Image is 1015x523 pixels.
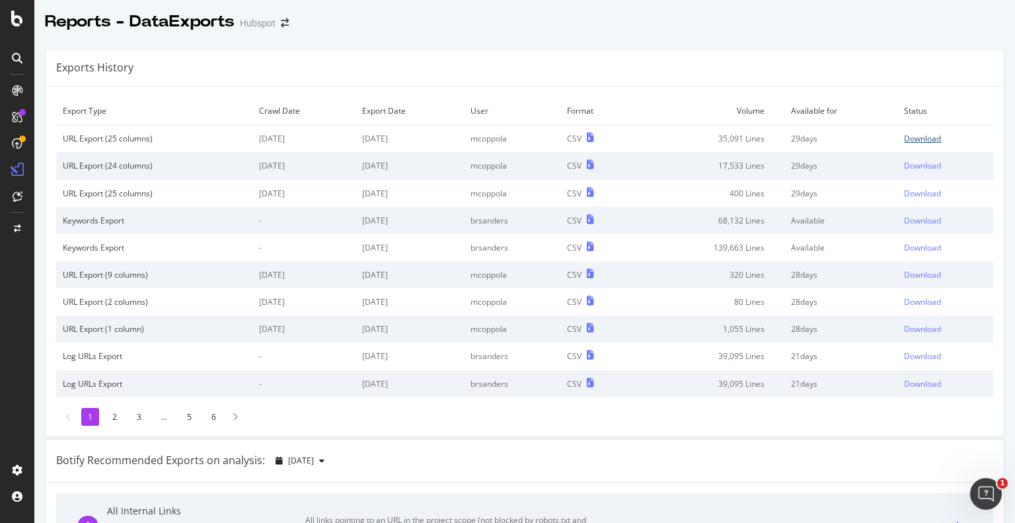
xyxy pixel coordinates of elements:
[356,342,464,370] td: [DATE]
[567,188,582,199] div: CSV
[784,288,897,315] td: 28 days
[270,450,330,471] button: [DATE]
[904,188,941,199] div: Download
[75,335,85,345] a: Source reference 9276004:
[567,296,582,307] div: CSV
[21,321,235,344] b: Project Settings > Crawler
[904,215,941,226] div: Download
[784,315,897,342] td: 28 days
[81,408,99,426] li: 1
[904,188,987,199] a: Download
[356,370,464,397] td: [DATE]
[252,97,356,125] td: Crawl Date
[9,5,34,30] button: go back
[252,288,356,315] td: [DATE]
[21,352,243,391] div: The crawl will begin once started, showing estimated completion time and a summary of your settings.
[63,350,246,362] div: Log URLs Export
[96,157,199,168] a: [URL][DOMAIN_NAME]
[252,125,356,153] td: [DATE]
[64,17,165,30] p: The team can also help
[21,76,182,87] b: Creating a New Ad-Hoc Project
[288,455,314,466] span: 2025 Sep. 23rd
[997,478,1008,489] span: 1
[637,125,784,153] td: 35,091 Lines
[232,5,256,29] div: Close
[31,250,243,274] li: From there, you can start the crawl immediately or launch it later
[63,133,246,144] div: URL Export (25 columns)
[560,97,637,125] td: Format
[637,234,784,261] td: 139,663 Lines
[464,370,561,397] td: brsanders
[36,145,87,156] b: Start URL
[464,152,561,179] td: mcoppola
[897,97,993,125] td: Status
[227,417,248,438] button: Send a message…
[21,281,243,346] div: You can modify crawl settings including start URLs, allowed domains, crawl configuration (Mobile/...
[791,242,891,253] div: Available
[904,133,987,144] a: Download
[252,234,356,261] td: -
[904,160,987,171] a: Download
[63,378,246,389] div: Log URLs Export
[281,19,289,28] div: arrow-right-arrow-left
[567,215,582,226] div: CSV
[637,207,784,234] td: 68,132 Lines
[784,125,897,153] td: 29 days
[904,269,987,280] a: Download
[36,194,147,205] b: Crawl all subdomains
[356,97,464,125] td: Export Date
[637,288,784,315] td: 80 Lines
[252,207,356,234] td: -
[567,323,582,335] div: CSV
[904,350,987,362] a: Download
[637,97,784,125] td: Volume
[11,394,253,417] textarea: Message…
[252,342,356,370] td: -
[904,242,987,253] a: Download
[904,323,941,335] div: Download
[904,133,941,144] div: Download
[38,7,59,28] img: Profile image for Customer Support
[904,242,941,253] div: Download
[464,180,561,207] td: mcoppola
[252,315,356,342] td: [DATE]
[904,350,941,362] div: Download
[180,408,198,426] li: 5
[106,408,124,426] li: 2
[356,288,464,315] td: [DATE]
[252,180,356,207] td: [DATE]
[20,422,31,432] button: Upload attachment
[464,207,561,234] td: brsanders
[88,222,213,233] b: Save and go to Settings
[356,125,464,153] td: [DATE]
[567,242,582,253] div: CSV
[904,378,941,389] div: Download
[252,370,356,397] td: -
[464,234,561,261] td: brsanders
[464,288,561,315] td: mcoppola
[63,160,246,171] div: URL Export (24 columns)
[207,5,232,30] button: Home
[63,296,246,307] div: URL Export (2 columns)
[567,133,582,144] div: CSV
[567,378,582,389] div: CSV
[784,261,897,288] td: 28 days
[637,152,784,179] td: 17,533 Lines
[56,453,265,468] div: Botify Recommended Exports on analysis:
[791,215,891,226] div: Available
[904,160,941,171] div: Download
[130,408,148,426] li: 3
[567,350,582,362] div: CSV
[58,58,69,69] a: Source reference 9276002:
[637,342,784,370] td: 39,095 Lines
[356,180,464,207] td: [DATE]
[36,170,161,181] b: Max # of analyzed URLs
[904,323,987,335] a: Download
[904,215,987,226] a: Download
[63,422,73,432] button: Gif picker
[904,269,941,280] div: Download
[784,370,897,397] td: 21 days
[36,133,106,143] b: Project Name
[784,180,897,207] td: 29 days
[155,408,174,426] li: ...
